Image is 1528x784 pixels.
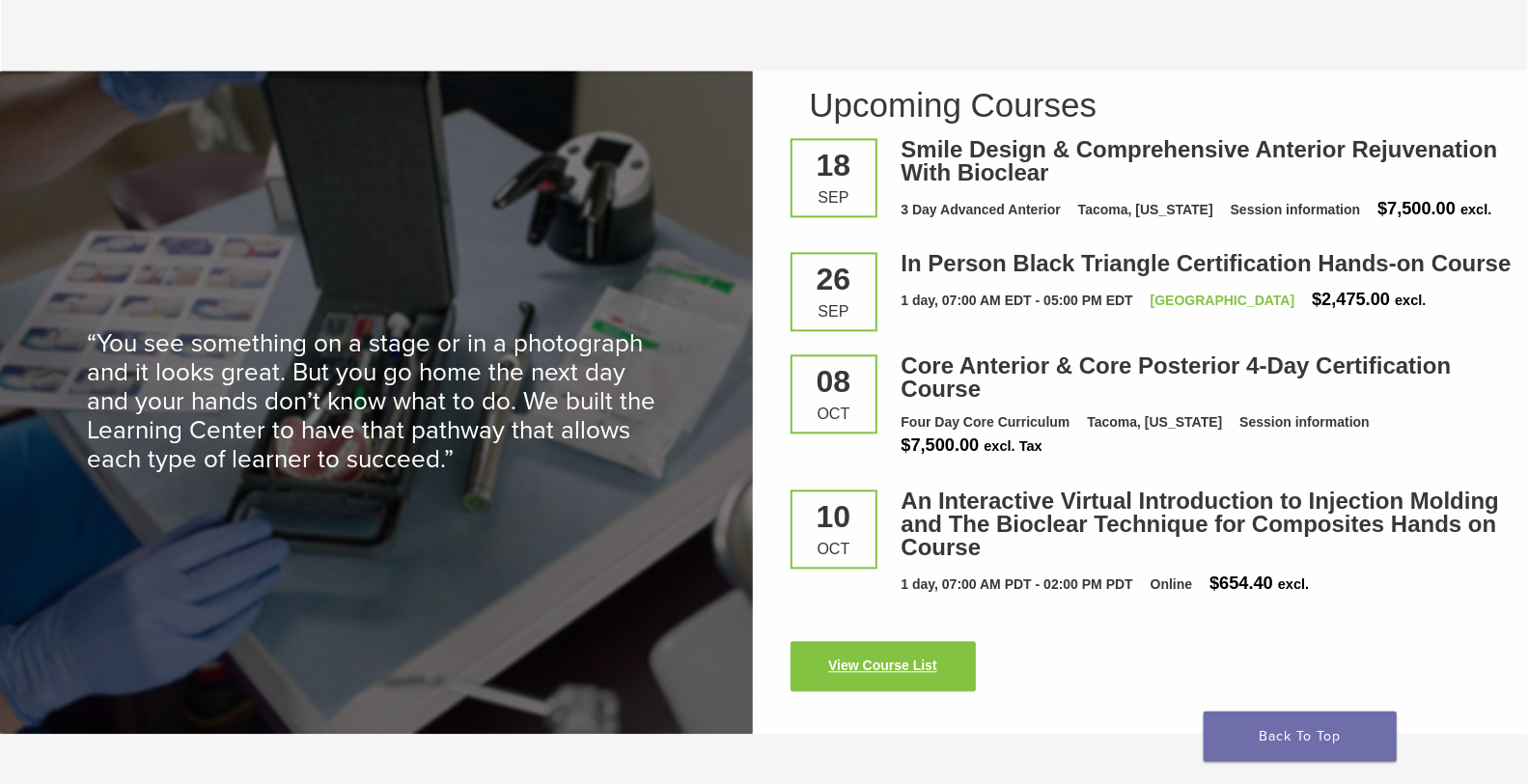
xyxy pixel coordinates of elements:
div: Oct [807,406,861,422]
a: An Interactive Virtual Introduction to Injection Molding and The Bioclear Technique for Composite... [902,488,1500,560]
div: 18 [807,150,861,181]
a: View Course List [791,641,976,691]
p: “You see something on a stage or in a photograph and it looks great. But you go home the next day... [87,329,666,474]
a: Smile Design & Comprehensive Anterior Rejuvenation With Bioclear [902,136,1498,185]
a: Back To Top [1204,712,1397,762]
span: $7,500.00 [1377,199,1456,218]
div: Session information [1231,200,1361,220]
div: 3 Day Advanced Anterior [902,200,1061,220]
div: 26 [807,264,861,294]
div: 1 day, 07:00 AM EDT - 05:00 PM EDT [902,291,1133,311]
div: Four Day Core Curriculum [902,412,1070,433]
div: Online [1151,574,1193,595]
div: 1 day, 07:00 AM PDT - 02:00 PM PDT [902,574,1133,595]
div: 08 [807,366,861,397]
div: Sep [807,304,861,320]
div: Oct [807,542,861,557]
div: Session information [1239,412,1370,433]
span: excl. [1278,576,1309,592]
span: $654.40 [1209,574,1273,593]
a: [GEOGRAPHIC_DATA] [1151,293,1295,308]
a: In Person Black Triangle Certification Hands-on Course [902,250,1512,276]
h2: Upcoming Courses [810,88,1495,122]
a: Core Anterior & Core Posterior 4-Day Certification Course [902,352,1452,402]
span: $2,475.00 [1312,290,1390,309]
div: Tacoma, [US_STATE] [1087,412,1222,433]
div: 10 [807,501,861,532]
span: excl. Tax [984,438,1042,454]
span: excl. [1460,202,1491,217]
span: excl. [1395,293,1426,308]
div: Tacoma, [US_STATE] [1078,200,1213,220]
span: $7,500.00 [902,435,980,455]
div: Sep [807,190,861,206]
